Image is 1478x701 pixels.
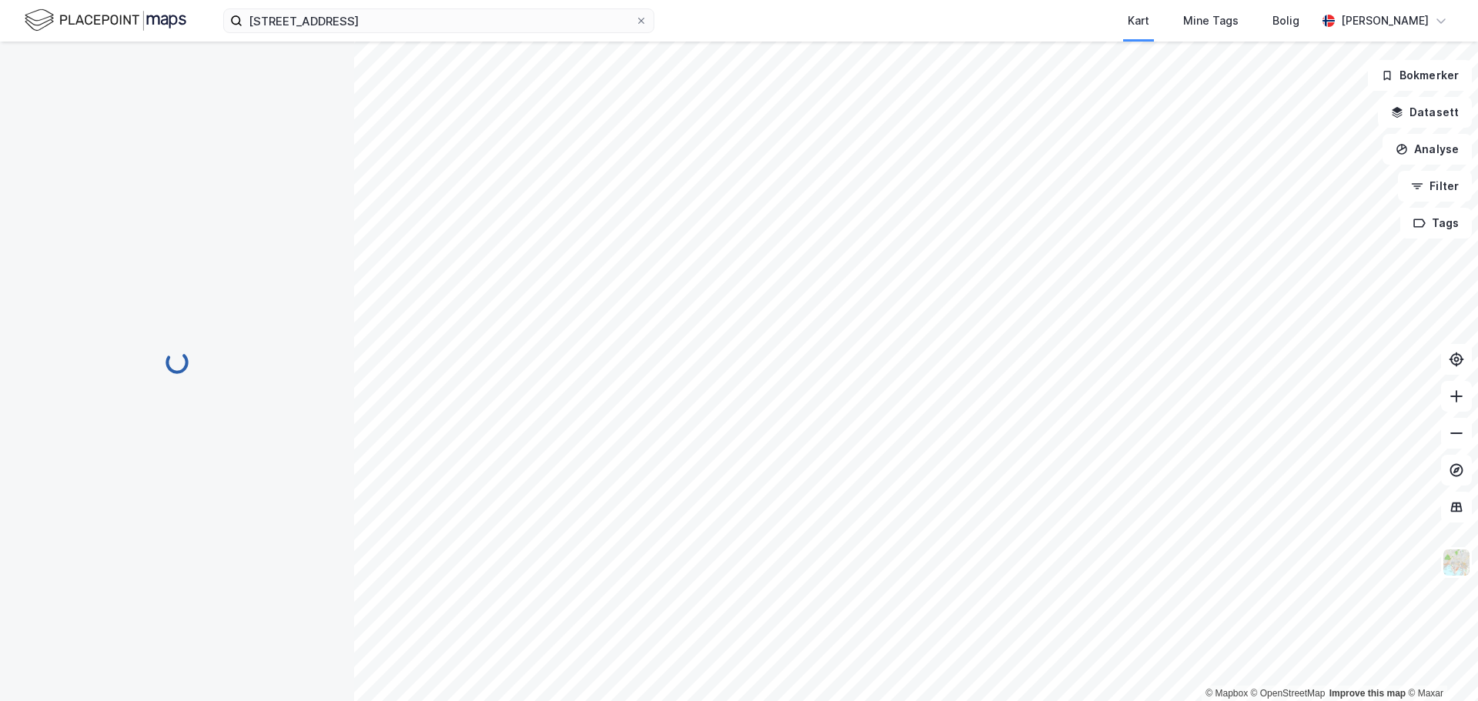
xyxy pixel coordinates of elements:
button: Filter [1398,171,1472,202]
button: Analyse [1383,134,1472,165]
div: Kart [1128,12,1149,30]
a: Mapbox [1205,688,1248,699]
img: spinner.a6d8c91a73a9ac5275cf975e30b51cfb.svg [165,350,189,375]
iframe: Chat Widget [1401,627,1478,701]
div: Bolig [1272,12,1299,30]
a: Improve this map [1329,688,1406,699]
div: Kontrollprogram for chat [1401,627,1478,701]
div: Mine Tags [1183,12,1239,30]
img: logo.f888ab2527a4732fd821a326f86c7f29.svg [25,7,186,34]
button: Tags [1400,208,1472,239]
button: Datasett [1378,97,1472,128]
a: OpenStreetMap [1251,688,1326,699]
img: Z [1442,548,1471,577]
input: Søk på adresse, matrikkel, gårdeiere, leietakere eller personer [242,9,635,32]
button: Bokmerker [1368,60,1472,91]
div: [PERSON_NAME] [1341,12,1429,30]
